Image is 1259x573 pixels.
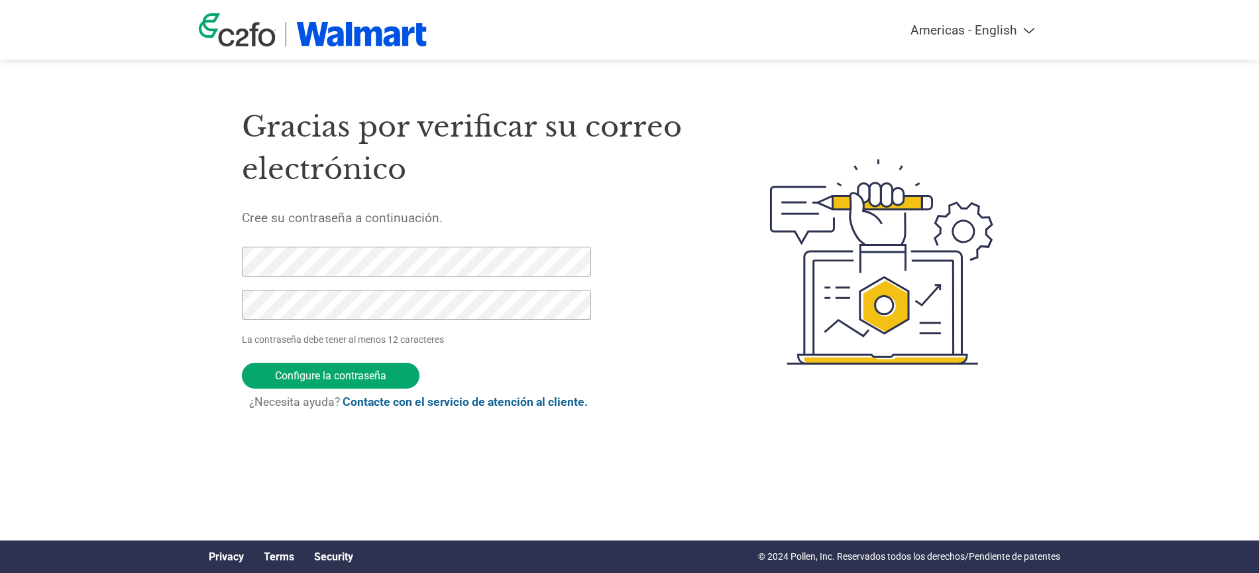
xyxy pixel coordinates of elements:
a: Security [314,550,353,563]
img: c2fo logo [199,13,276,46]
a: Contacte con el servicio de atención al cliente. [343,395,588,409]
span: ¿Necesita ayuda? [249,395,588,409]
a: Terms [264,550,294,563]
img: Walmart [296,22,427,46]
h1: Gracias por verificar su correo electrónico [242,105,707,191]
p: © 2024 Pollen, Inc. Reservados todos los derechos/Pendiente de patentes [758,550,1060,564]
h5: Cree su contraseña a continuación. [242,210,707,225]
p: La contraseña debe tener al menos 12 caracteres [242,333,596,347]
input: Configure la contraseña [242,363,419,389]
a: Privacy [209,550,244,563]
img: create-password [746,86,1018,438]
